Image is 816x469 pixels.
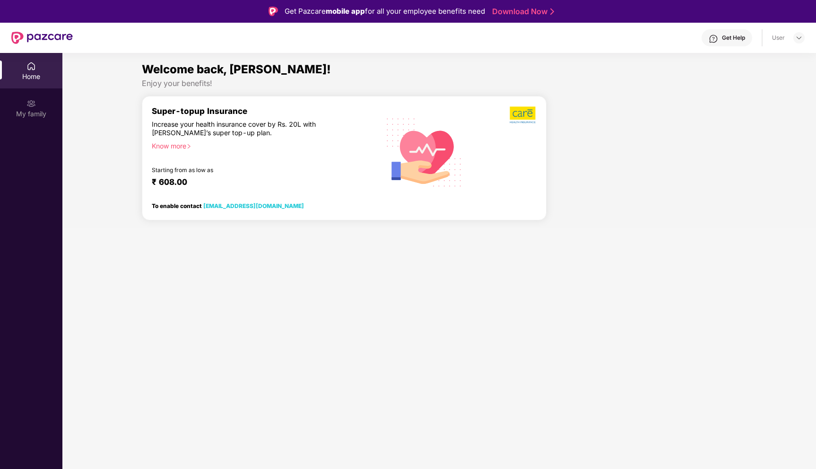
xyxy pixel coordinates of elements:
[142,62,331,76] span: Welcome back, [PERSON_NAME]!
[772,34,785,42] div: User
[152,106,376,116] div: Super-topup Insurance
[152,202,304,209] div: To enable contact
[709,34,718,43] img: svg+xml;base64,PHN2ZyBpZD0iSGVscC0zMngzMiIgeG1sbnM9Imh0dHA6Ly93d3cudzMub3JnLzIwMDAvc3ZnIiB3aWR0aD...
[203,202,304,209] a: [EMAIL_ADDRESS][DOMAIN_NAME]
[510,106,537,124] img: b5dec4f62d2307b9de63beb79f102df3.png
[722,34,745,42] div: Get Help
[152,120,336,138] div: Increase your health insurance cover by Rs. 20L with [PERSON_NAME]’s super top-up plan.
[285,6,485,17] div: Get Pazcare for all your employee benefits need
[11,32,73,44] img: New Pazcare Logo
[152,142,371,148] div: Know more
[152,166,336,173] div: Starting from as low as
[26,99,36,108] img: svg+xml;base64,PHN2ZyB3aWR0aD0iMjAiIGhlaWdodD0iMjAiIHZpZXdCb3g9IjAgMCAyMCAyMCIgZmlsbD0ibm9uZSIgeG...
[492,7,551,17] a: Download Now
[152,177,367,188] div: ₹ 608.00
[379,106,469,198] img: svg+xml;base64,PHN2ZyB4bWxucz0iaHR0cDovL3d3dy53My5vcmcvMjAwMC9zdmciIHhtbG5zOnhsaW5rPSJodHRwOi8vd3...
[186,144,191,149] span: right
[26,61,36,71] img: svg+xml;base64,PHN2ZyBpZD0iSG9tZSIgeG1sbnM9Imh0dHA6Ly93d3cudzMub3JnLzIwMDAvc3ZnIiB3aWR0aD0iMjAiIG...
[326,7,365,16] strong: mobile app
[550,7,554,17] img: Stroke
[795,34,803,42] img: svg+xml;base64,PHN2ZyBpZD0iRHJvcGRvd24tMzJ4MzIiIHhtbG5zPSJodHRwOi8vd3d3LnczLm9yZy8yMDAwL3N2ZyIgd2...
[142,78,737,88] div: Enjoy your benefits!
[269,7,278,16] img: Logo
